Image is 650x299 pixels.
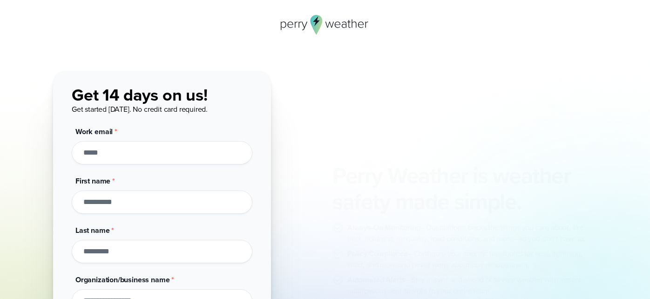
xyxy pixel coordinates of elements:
span: Work email [75,126,113,137]
span: Last name [75,225,109,236]
span: Organization/business name [75,274,169,285]
span: First name [75,176,110,186]
span: Get started [DATE]. No credit card required. [72,104,208,115]
span: Get 14 days on us! [72,82,208,107]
